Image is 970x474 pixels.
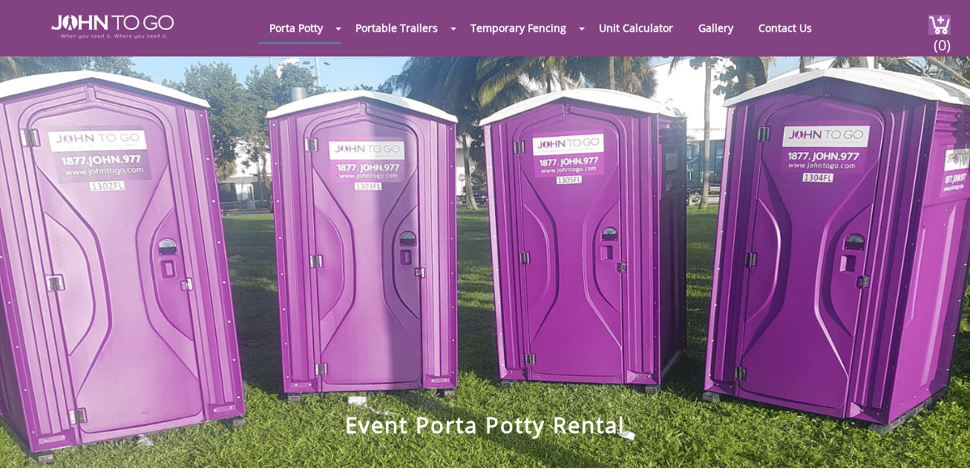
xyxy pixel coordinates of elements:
a: Gallery [687,13,744,42]
a: Temporary Fencing [459,13,577,42]
a: Contact Us [747,13,823,42]
a: Unit Calculator [588,13,684,42]
a: Porta Potty [258,13,334,42]
img: JOHN to go [51,15,174,39]
span: (0) [934,23,951,55]
img: cart a [928,15,951,35]
a: Portable Trailers [344,13,449,42]
button: Live Chat [911,415,970,474]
